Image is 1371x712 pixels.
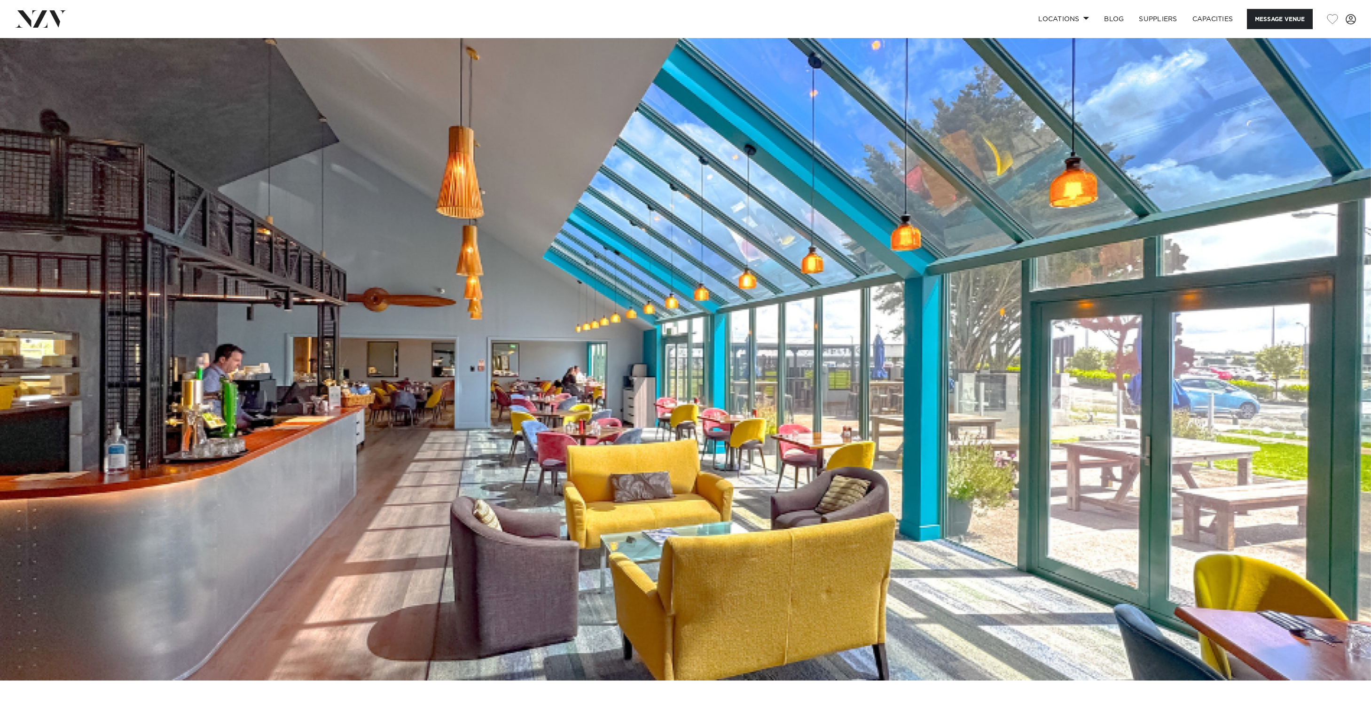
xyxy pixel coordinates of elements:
[1131,9,1184,29] a: SUPPLIERS
[1097,9,1131,29] a: BLOG
[15,10,66,27] img: nzv-logo.png
[1185,9,1241,29] a: Capacities
[1031,9,1097,29] a: Locations
[1247,9,1313,29] button: Message Venue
